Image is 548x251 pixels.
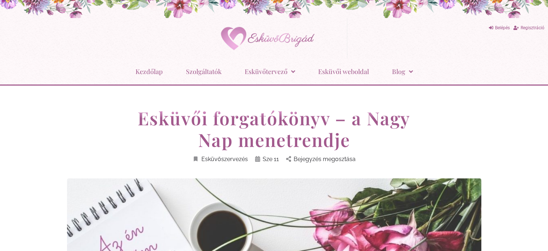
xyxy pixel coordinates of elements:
span: Regisztráció [521,25,544,30]
a: Esküvői weboldal [318,62,369,81]
nav: Menu [4,62,544,81]
span: Sze 11 [263,154,279,164]
a: Kezdőlap [135,62,163,81]
a: Esküvőtervező [245,62,295,81]
a: Blog [392,62,413,81]
a: Szolgáltatók [186,62,222,81]
a: Esküvőszervezés [192,154,248,164]
a: Belépés [489,23,510,33]
span: Belépés [495,25,510,30]
h1: Esküvői forgatókönyv – a Nagy Nap menetrendje [137,107,411,151]
a: Regisztráció [513,23,544,33]
a: Bejegyzés megosztása [286,154,356,164]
